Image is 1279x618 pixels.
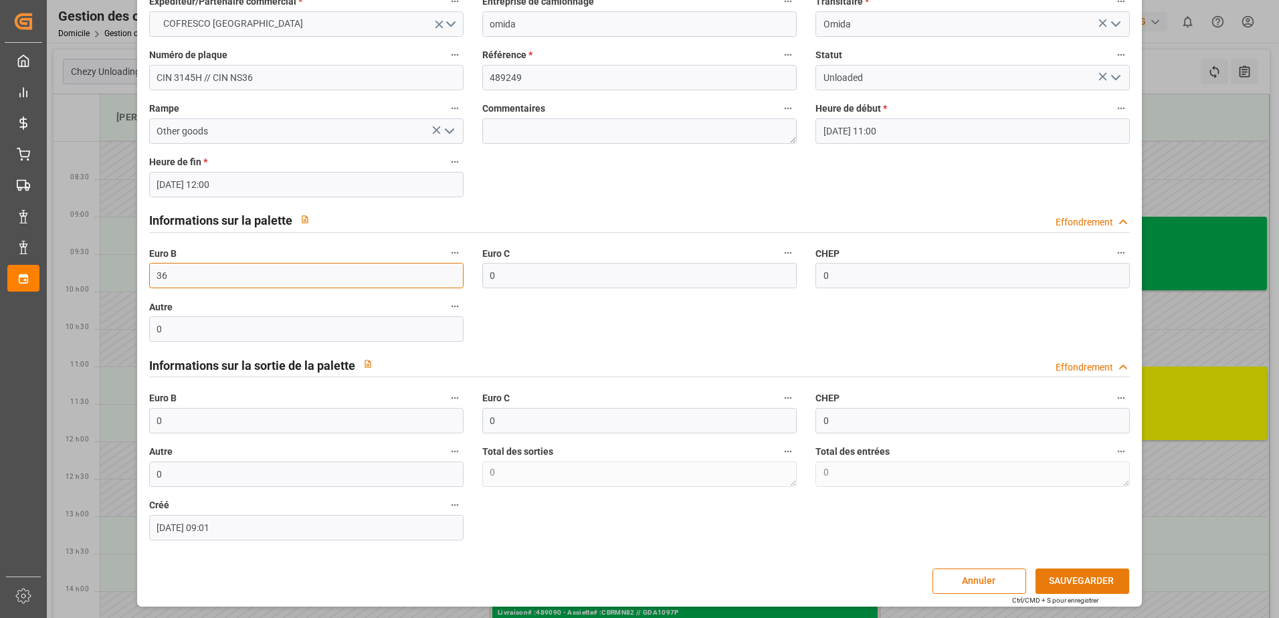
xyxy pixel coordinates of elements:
[149,500,169,510] font: Créé
[779,443,797,460] button: Total des sorties
[149,157,201,167] font: Heure de fin
[1112,100,1130,117] button: Heure de début *
[149,248,177,259] font: Euro B
[446,46,464,64] button: Numéro de plaque
[446,443,464,460] button: Autre
[149,103,179,114] font: Rampe
[1112,46,1130,64] button: Statut
[815,446,890,457] font: Total des entrées
[1036,569,1129,594] button: SAUVEGARDER
[446,153,464,171] button: Heure de fin *
[482,248,510,259] font: Euro C
[482,461,797,487] textarea: 0
[779,100,797,117] button: Commentaires
[932,569,1026,594] button: Annuler
[815,49,842,60] font: Statut
[149,356,355,375] h2: Informations sur la sortie de la palette
[815,248,840,259] font: CHEP
[1105,14,1125,35] button: Ouvrir le menu
[815,393,840,403] font: CHEP
[446,389,464,407] button: Euro B
[149,446,173,457] font: Autre
[815,103,881,114] font: Heure de début
[446,244,464,262] button: Euro B
[482,393,510,403] font: Euro C
[1112,443,1130,460] button: Total des entrées
[292,207,318,232] button: View description
[149,393,177,403] font: Euro B
[1112,244,1130,262] button: CHEP
[815,118,1130,144] input: JJ-MM-AAAA HH :MM
[149,172,464,197] input: JJ-MM-AAAA HH :MM
[149,49,227,60] font: Numéro de plaque
[482,103,545,114] font: Commentaires
[149,211,292,229] h2: Informations sur la palette
[779,244,797,262] button: Euro C
[482,49,526,60] font: Référence
[149,515,464,540] input: JJ-MM-AAAA HH :MM
[1056,360,1113,375] div: Effondrement
[157,17,310,31] span: COFRESCO [GEOGRAPHIC_DATA]
[779,46,797,64] button: Référence *
[438,121,458,142] button: Ouvrir le menu
[149,118,464,144] input: Type à rechercher/sélectionner
[815,65,1130,90] input: Type à rechercher/sélectionner
[482,446,553,457] font: Total des sorties
[446,496,464,514] button: Créé
[149,11,464,37] button: Ouvrir le menu
[355,351,381,377] button: View description
[446,100,464,117] button: Rampe
[1112,389,1130,407] button: CHEP
[1105,68,1125,88] button: Ouvrir le menu
[779,389,797,407] button: Euro C
[815,461,1130,487] textarea: 0
[1056,215,1113,229] div: Effondrement
[1012,595,1098,605] div: Ctrl/CMD + S pour enregistrer
[149,302,173,312] font: Autre
[446,298,464,315] button: Autre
